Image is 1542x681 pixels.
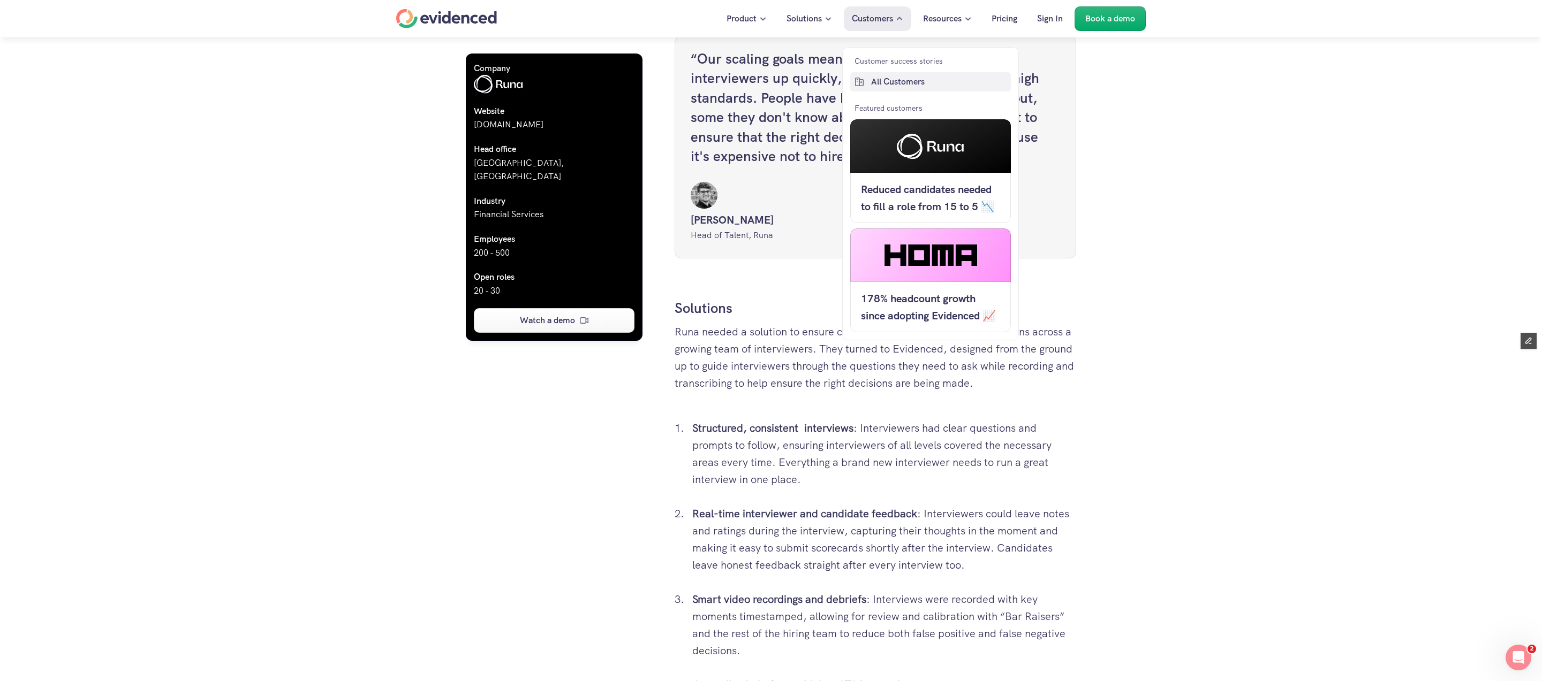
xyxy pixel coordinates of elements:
p: Watch a demo [520,314,575,328]
p: Solutions [787,12,822,26]
h6: Company [474,62,634,75]
p: Sign In [1037,12,1063,26]
strong: Solutions [675,299,732,317]
strong: Smart video recordings and debriefs [692,592,866,606]
a: Pricing [984,6,1025,31]
p: Runa needed a solution to ensure consistent and objective hiring decisions across a growing team ... [675,323,1076,409]
h6: Industry [474,194,634,208]
h5: 178% headcount growth since adopting Evidenced 📈 [861,290,1000,324]
h4: “Our scaling goals meant we needed to ramp new interviewers up quickly, with oversight to maintai... [691,49,1060,166]
p: [GEOGRAPHIC_DATA], [GEOGRAPHIC_DATA] [474,156,634,183]
p: Pricing [992,12,1017,26]
button: Edit Framer Content [1521,333,1537,349]
p: : Interviewers had clear questions and prompts to follow, ensuring interviewers of all levels cov... [692,419,1076,505]
a: Reduced candidates needed to fill a role from 15 to 5 📉 [850,119,1011,223]
iframe: Intercom live chat [1506,645,1531,670]
p: Book a demo [1085,12,1135,26]
h5: [PERSON_NAME] [691,211,1060,228]
p: : Interviews were recorded with key moments timestamped, allowing for review and calibration with... [692,591,1076,676]
a: 178% headcount growth since adopting Evidenced 📈 [850,228,1011,332]
a: Book a demo [1075,6,1146,31]
h5: Reduced candidates needed to fill a role from 15 to 5 📉 [861,181,1000,215]
a: Home [396,9,497,28]
p: Product [727,12,757,26]
strong: Structured, consistent interviews [692,421,853,435]
p: : Interviewers could leave notes and ratings during the interview, capturing their thoughts in th... [692,505,1076,591]
a: Sign In [1029,6,1071,31]
p: Customers [852,12,893,26]
h6: Website [474,104,634,118]
p: Financial Services [474,208,634,222]
a: All Customers [850,72,1011,91]
strong: Real-time interviewer and candidate feedback [692,507,917,521]
p: All Customers [871,75,1008,89]
span: 2 [1528,645,1536,653]
a: [DOMAIN_NAME] [474,119,543,131]
p: Head of Talent, Runa [691,228,1060,242]
p: 200 - 500 [474,246,634,260]
p: Resources [923,12,962,26]
p: Customer success stories [855,55,943,67]
h6: Employees [474,232,634,246]
p: Featured customers [855,102,923,114]
h6: Head office [474,142,634,156]
a: Watch a demo [474,309,634,333]
h6: Open roles [474,270,634,284]
p: 20 - 30 [474,284,634,298]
